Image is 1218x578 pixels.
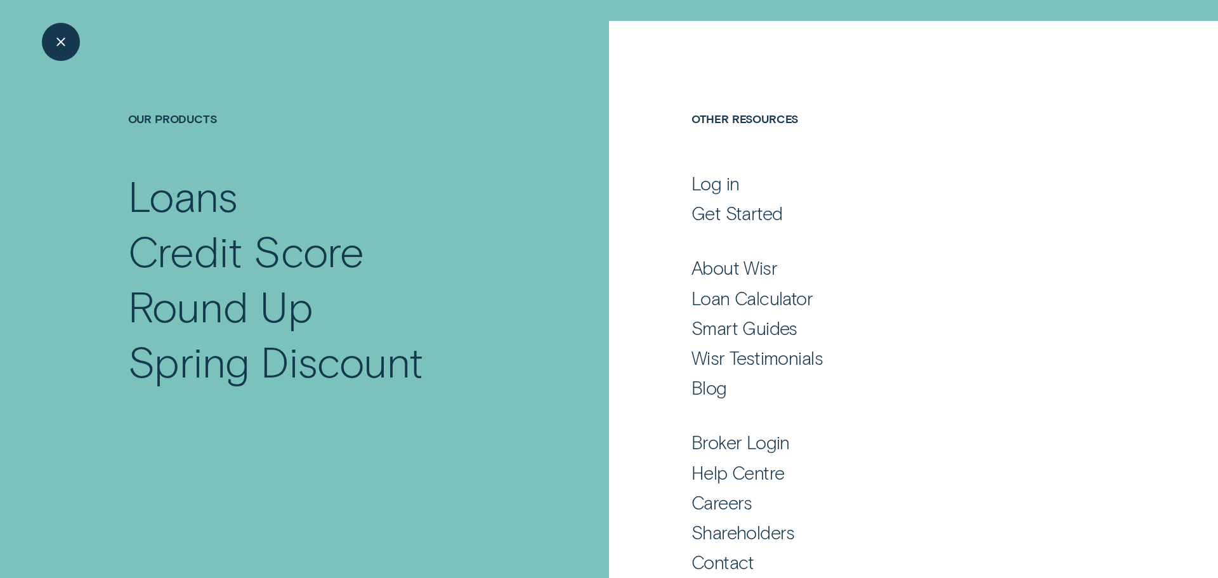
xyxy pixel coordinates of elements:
[691,431,1089,454] a: Broker Login
[691,346,1089,369] a: Wisr Testimonials
[691,112,1089,169] h4: Other Resources
[691,376,1089,399] a: Blog
[691,551,754,574] div: Contact
[691,461,1089,484] a: Help Centre
[691,346,823,369] div: Wisr Testimonials
[691,317,797,339] div: Smart Guides
[128,223,365,279] div: Credit Score
[691,491,752,514] div: Careers
[691,256,777,279] div: About Wisr
[128,279,313,334] div: Round Up
[691,376,727,399] div: Blog
[128,168,521,223] a: Loans
[128,223,521,279] a: Credit Score
[691,551,1089,574] a: Contact
[691,521,1089,544] a: Shareholders
[691,202,1089,225] a: Get Started
[691,317,1089,339] a: Smart Guides
[691,287,1089,310] a: Loan Calculator
[691,172,1089,195] a: Log in
[128,112,521,169] h4: Our Products
[691,202,783,225] div: Get Started
[691,431,790,454] div: Broker Login
[691,256,1089,279] a: About Wisr
[691,491,1089,514] a: Careers
[128,334,521,389] a: Spring Discount
[128,334,423,389] div: Spring Discount
[691,172,740,195] div: Log in
[691,521,795,544] div: Shareholders
[42,23,80,61] button: Close Menu
[128,168,238,223] div: Loans
[691,461,785,484] div: Help Centre
[691,287,813,310] div: Loan Calculator
[128,279,521,334] a: Round Up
